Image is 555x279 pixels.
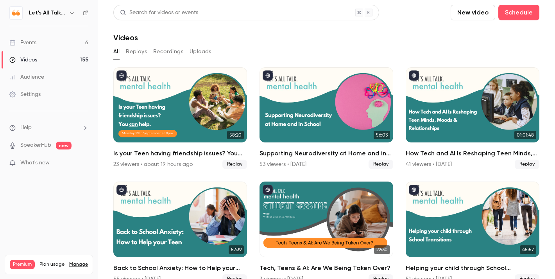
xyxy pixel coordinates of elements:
[406,149,539,158] h2: How Tech and AI Is Reshaping Teen Minds, Moods & Relationships
[113,5,539,274] section: Videos
[116,185,127,195] button: published
[190,45,211,58] button: Uploads
[374,131,390,139] span: 56:03
[113,67,247,169] li: Is your Teen having friendship issues? You can help.
[9,90,41,98] div: Settings
[79,160,88,167] iframe: Noticeable Trigger
[498,5,539,20] button: Schedule
[20,141,51,149] a: SpeakerHub
[369,160,393,169] span: Replay
[227,131,244,139] span: 58:20
[9,39,36,47] div: Events
[20,159,50,167] span: What's new
[260,149,393,158] h2: Supporting Neurodiversity at Home and in School
[229,245,244,254] span: 57:39
[222,160,247,169] span: Replay
[260,263,393,273] h2: Tech, Teens & AI: Are We Being Taken Over?
[406,67,539,169] li: How Tech and AI Is Reshaping Teen Minds, Moods & Relationships
[409,185,419,195] button: published
[260,160,306,168] div: 53 viewers • [DATE]
[113,33,138,42] h1: Videos
[514,131,536,139] span: 01:01:48
[9,124,88,132] li: help-dropdown-opener
[120,9,198,17] div: Search for videos or events
[113,160,193,168] div: 23 viewers • about 19 hours ago
[263,185,273,195] button: published
[126,45,147,58] button: Replays
[69,261,88,268] a: Manage
[263,70,273,81] button: published
[409,70,419,81] button: published
[10,260,35,269] span: Premium
[9,73,44,81] div: Audience
[406,67,539,169] a: 01:01:48How Tech and AI Is Reshaping Teen Minds, Moods & Relationships41 viewers • [DATE]Replay
[29,9,66,17] h6: Let's All Talk Mental Health
[113,45,120,58] button: All
[39,261,64,268] span: Plan usage
[10,7,22,19] img: Let's All Talk Mental Health
[113,263,247,273] h2: Back to School Anxiety: How to Help your Teen
[113,149,247,158] h2: Is your Teen having friendship issues? You can help.
[374,245,390,254] span: 22:30
[56,142,72,149] span: new
[260,67,393,169] a: 56:03Supporting Neurodiversity at Home and in School53 viewers • [DATE]Replay
[153,45,183,58] button: Recordings
[116,70,127,81] button: published
[9,56,37,64] div: Videos
[520,245,536,254] span: 45:57
[260,67,393,169] li: Supporting Neurodiversity at Home and in School
[406,160,452,168] div: 41 viewers • [DATE]
[451,5,495,20] button: New video
[406,263,539,273] h2: Helping your child through School Transitions
[515,160,539,169] span: Replay
[113,67,247,169] a: 58:20Is your Teen having friendship issues? You can help.23 viewers • about 19 hours agoReplay
[20,124,32,132] span: Help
